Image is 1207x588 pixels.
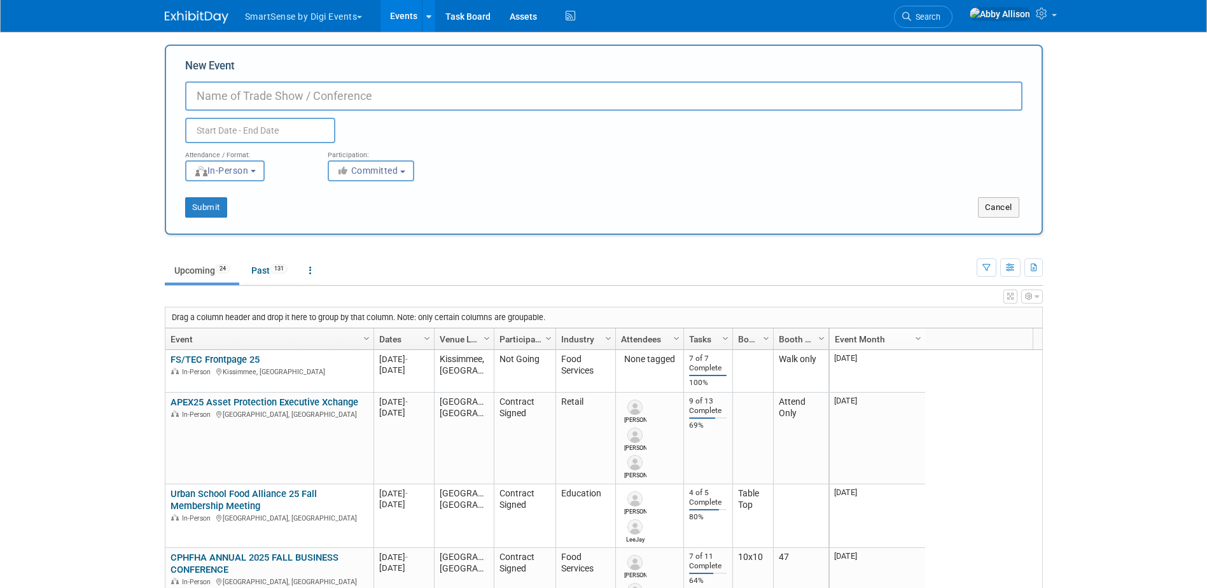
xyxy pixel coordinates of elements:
div: 80% [689,512,727,522]
img: Sara Kaster [627,455,643,470]
button: Submit [185,197,227,218]
input: Name of Trade Show / Conference [185,81,1022,111]
div: 64% [689,576,727,585]
span: 24 [216,264,230,274]
div: Laura Wisdom [624,507,646,516]
div: [GEOGRAPHIC_DATA], [GEOGRAPHIC_DATA] [171,576,368,587]
td: [DATE] [830,484,925,548]
div: [DATE] [379,354,428,365]
div: [DATE] [379,407,428,418]
a: Tasks [689,328,724,350]
div: None tagged [621,354,678,365]
span: Column Settings [543,333,554,344]
span: In-Person [194,165,249,176]
img: LeeJay Moreno [627,519,643,535]
td: Kissimmee, [GEOGRAPHIC_DATA] [434,350,494,393]
img: Fran Tasker [627,400,643,415]
a: Industry [561,328,607,350]
span: - [405,397,408,407]
img: Laura Wisdom [627,491,643,507]
td: [DATE] [830,393,925,484]
a: Column Settings [814,328,828,347]
img: Alex Yang [627,428,643,443]
td: [DATE] [830,350,925,393]
td: Walk only [773,350,828,393]
img: Format-InPerson.png [195,166,207,176]
a: Booth Size [738,328,765,350]
div: [GEOGRAPHIC_DATA], [GEOGRAPHIC_DATA] [171,512,368,523]
div: 9 of 13 Complete [689,396,727,416]
div: Participation: [328,143,451,160]
a: Venue Location [440,328,485,350]
div: 7 of 7 Complete [689,354,727,373]
label: New Event [185,59,235,78]
div: Fran Tasker [624,415,646,424]
td: Contract Signed [494,393,555,484]
span: In-Person [182,368,214,376]
img: In-Person Event [171,514,179,521]
span: Column Settings [720,333,730,344]
td: [GEOGRAPHIC_DATA], [GEOGRAPHIC_DATA] [434,393,494,484]
span: Column Settings [816,333,827,344]
span: Column Settings [482,333,492,344]
img: In-Person Event [171,410,179,417]
a: Column Settings [359,328,373,347]
span: In-Person [182,514,214,522]
a: Column Settings [911,328,925,347]
div: Sara Kaster [624,470,646,480]
a: CPHFHA ANNUAL 2025 FALL BUSINESS CONFERENCE [171,552,338,575]
td: [GEOGRAPHIC_DATA], [GEOGRAPHIC_DATA] [434,484,494,548]
td: Education [555,484,615,548]
a: Column Settings [420,328,434,347]
span: Column Settings [913,333,923,344]
img: Jim Lewis [627,555,643,570]
img: Abby Allison [969,7,1031,21]
span: Column Settings [761,333,771,344]
div: Drag a column header and drop it here to group by that column. Note: only certain columns are gro... [165,307,1042,328]
div: [DATE] [379,499,428,510]
span: Column Settings [671,333,681,344]
a: Event [171,328,365,350]
div: [DATE] [379,552,428,563]
a: Column Settings [718,328,732,347]
td: Attend Only [773,393,828,484]
div: [DATE] [379,365,428,375]
a: Column Settings [541,328,555,347]
span: - [405,489,408,498]
a: Column Settings [601,328,615,347]
span: - [405,552,408,562]
a: Search [894,6,952,28]
div: LeeJay Moreno [624,535,646,544]
div: [DATE] [379,396,428,407]
td: Contract Signed [494,484,555,548]
button: In-Person [185,160,265,181]
a: Column Settings [759,328,773,347]
div: 69% [689,421,727,430]
input: Start Date - End Date [185,118,335,143]
span: - [405,354,408,364]
a: Dates [379,328,426,350]
div: Kissimmee, [GEOGRAPHIC_DATA] [171,366,368,377]
div: Jim Lewis [624,570,646,580]
img: In-Person Event [171,368,179,374]
td: Retail [555,393,615,484]
div: [DATE] [379,488,428,499]
a: Event Month [835,328,917,350]
div: [GEOGRAPHIC_DATA], [GEOGRAPHIC_DATA] [171,409,368,419]
a: Attendees [621,328,675,350]
a: Past131 [242,258,297,283]
div: 100% [689,378,727,388]
img: ExhibitDay [165,11,228,24]
a: Column Settings [669,328,683,347]
a: Upcoming24 [165,258,239,283]
div: 4 of 5 Complete [689,488,727,507]
span: Column Settings [422,333,432,344]
div: [DATE] [379,563,428,573]
td: Not Going [494,350,555,393]
span: Column Settings [603,333,613,344]
a: APEX25 Asset Protection Executive Xchange [171,396,358,408]
a: FS/TEC Frontpage 25 [171,354,260,365]
td: Food Services [555,350,615,393]
span: Search [911,12,940,22]
span: In-Person [182,578,214,586]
